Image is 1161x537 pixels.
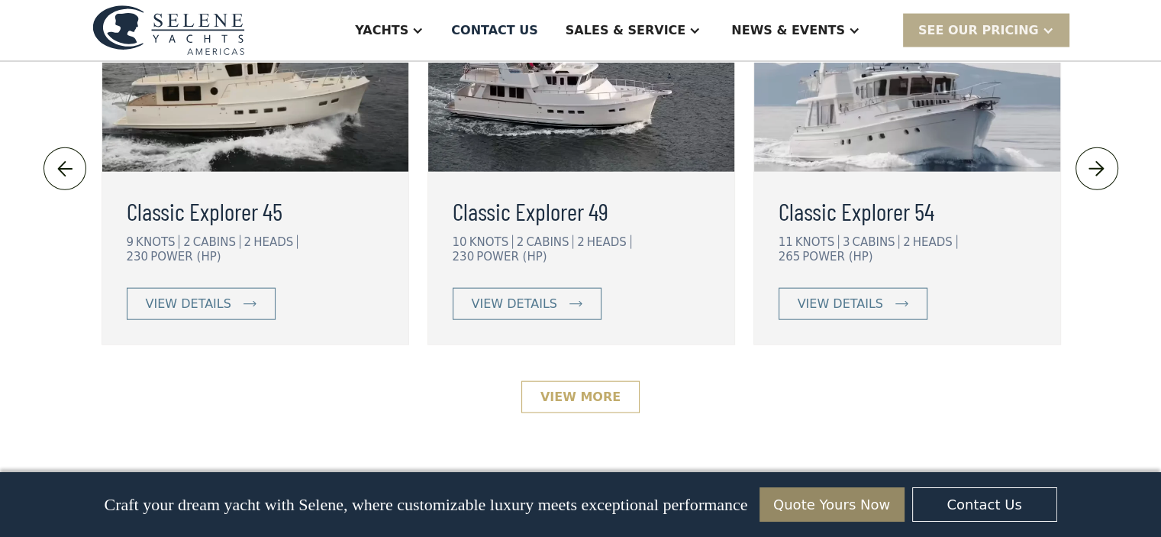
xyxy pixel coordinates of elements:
[150,250,221,264] div: POWER (HP)
[92,5,245,55] img: logo
[918,21,1039,40] div: SEE Our Pricing
[903,235,911,249] div: 2
[127,288,276,320] a: view details
[843,235,850,249] div: 3
[913,235,957,249] div: HEADS
[136,235,179,249] div: KNOTS
[895,301,908,307] img: icon
[759,487,905,522] a: Quote Yours Now
[569,301,582,307] img: icon
[802,250,872,264] div: POWER (HP)
[472,295,557,313] div: view details
[587,235,631,249] div: HEADS
[779,288,927,320] a: view details
[779,235,793,249] div: 11
[912,487,1057,522] a: Contact Us
[127,192,384,229] a: Classic Explorer 45
[453,288,601,320] a: view details
[253,235,298,249] div: HEADS
[243,301,256,307] img: icon
[779,250,801,264] div: 265
[469,235,513,249] div: KNOTS
[244,235,252,249] div: 2
[127,250,149,264] div: 230
[521,381,640,413] a: View More
[183,235,191,249] div: 2
[779,192,1036,229] a: Classic Explorer 54
[1084,157,1109,182] img: icon
[127,235,134,249] div: 9
[52,157,77,182] img: icon
[355,21,408,40] div: Yachts
[566,21,685,40] div: Sales & Service
[453,235,467,249] div: 10
[903,14,1069,47] div: SEE Our Pricing
[577,235,585,249] div: 2
[146,295,231,313] div: view details
[453,192,710,229] a: Classic Explorer 49
[517,235,524,249] div: 2
[453,250,475,264] div: 230
[795,235,839,249] div: KNOTS
[476,250,547,264] div: POWER (HP)
[526,235,573,249] div: CABINS
[193,235,240,249] div: CABINS
[451,21,538,40] div: Contact US
[731,21,845,40] div: News & EVENTS
[104,495,747,515] p: Craft your dream yacht with Selene, where customizable luxury meets exceptional performance
[852,235,899,249] div: CABINS
[798,295,883,313] div: view details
